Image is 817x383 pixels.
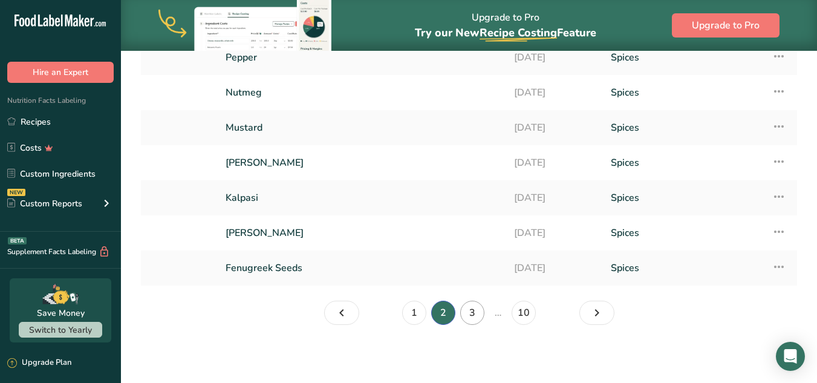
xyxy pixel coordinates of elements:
button: Hire an Expert [7,62,114,83]
a: Page 10. [512,301,536,325]
a: Page 3. [579,301,614,325]
div: Open Intercom Messenger [776,342,805,371]
div: Save Money [37,307,85,319]
a: [DATE] [514,255,596,281]
a: Kalpasi [226,185,500,211]
span: Switch to Yearly [29,324,92,336]
a: [DATE] [514,80,596,105]
a: [PERSON_NAME] [226,150,500,175]
a: Spices [611,45,757,70]
a: Spices [611,255,757,281]
span: Recipe Costing [480,25,557,40]
a: Mustard [226,115,500,140]
a: Page 3. [460,301,484,325]
a: [DATE] [514,150,596,175]
a: [DATE] [514,115,596,140]
a: Spices [611,220,757,246]
a: Nutmeg [226,80,500,105]
a: [DATE] [514,45,596,70]
a: Spices [611,150,757,175]
div: Custom Reports [7,197,82,210]
a: [DATE] [514,220,596,246]
a: Page 1. [324,301,359,325]
a: Spices [611,80,757,105]
a: Pepper [226,45,500,70]
a: Fenugreek Seeds [226,255,500,281]
span: Upgrade to Pro [692,18,760,33]
a: Page 1. [402,301,426,325]
a: Spices [611,185,757,211]
a: Spices [611,115,757,140]
a: [PERSON_NAME] [226,220,500,246]
button: Upgrade to Pro [672,13,780,38]
div: BETA [8,237,27,244]
div: Upgrade to Pro [415,1,596,51]
div: Upgrade Plan [7,357,71,369]
button: Switch to Yearly [19,322,102,338]
a: [DATE] [514,185,596,211]
div: NEW [7,189,25,196]
span: Try our New Feature [415,25,596,40]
